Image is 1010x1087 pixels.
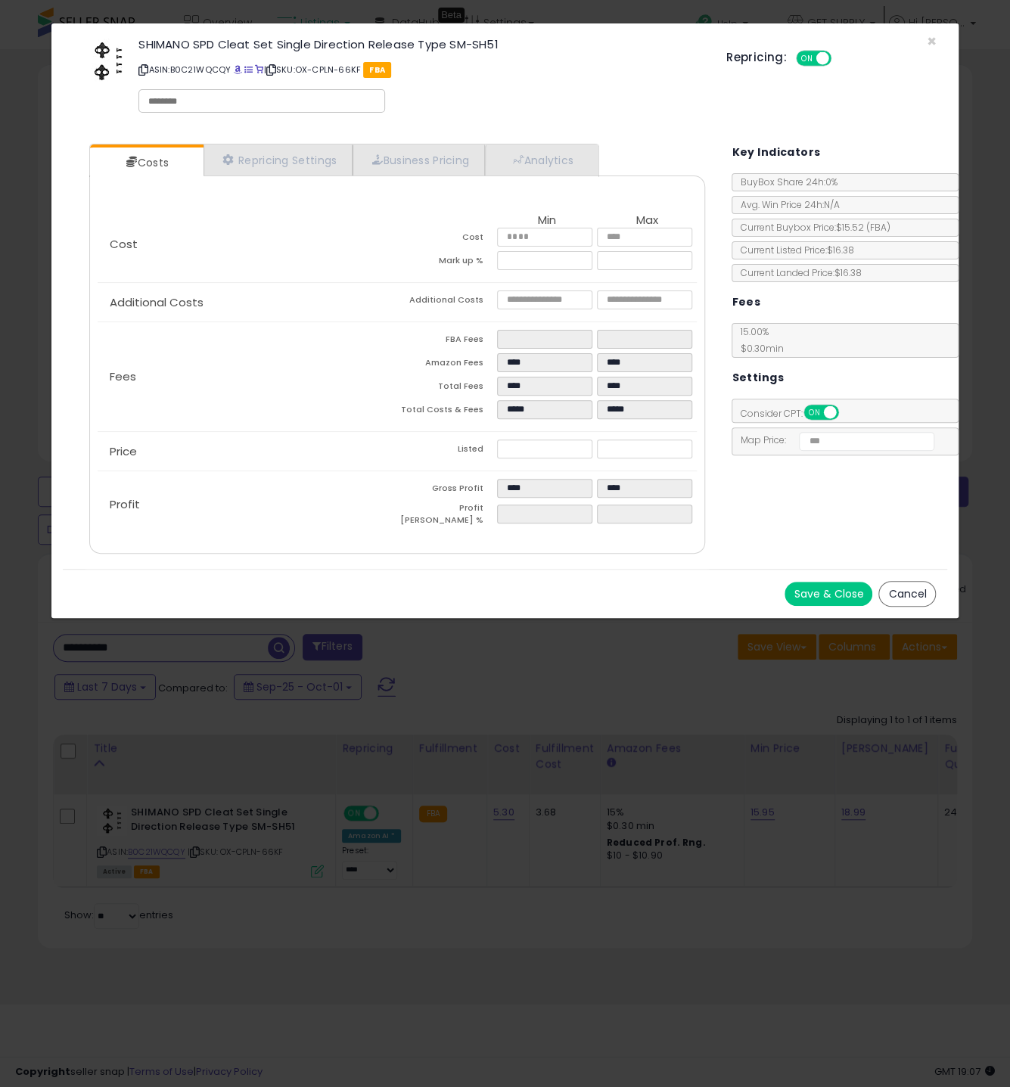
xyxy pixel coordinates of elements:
[397,479,497,502] td: Gross Profit
[98,297,397,309] p: Additional Costs
[353,144,485,175] a: Business Pricing
[98,238,397,250] p: Cost
[98,446,397,458] p: Price
[363,62,391,78] span: FBA
[397,439,497,463] td: Listed
[797,52,816,65] span: ON
[397,330,497,353] td: FBA Fees
[732,293,760,312] h5: Fees
[397,290,497,314] td: Additional Costs
[732,368,783,387] h5: Settings
[732,266,861,279] span: Current Landed Price: $16.38
[732,221,890,234] span: Current Buybox Price:
[726,51,787,64] h5: Repricing:
[138,39,704,50] h3: SHIMANO SPD Cleat Set Single Direction Release Type SM-SH51
[234,64,242,76] a: BuyBox page
[98,371,397,383] p: Fees
[732,433,934,446] span: Map Price:
[732,198,839,211] span: Avg. Win Price 24h: N/A
[397,251,497,275] td: Mark up %
[397,353,497,377] td: Amazon Fees
[785,582,872,606] button: Save & Close
[204,144,353,175] a: Repricing Settings
[485,144,597,175] a: Analytics
[926,30,936,52] span: ×
[397,377,497,400] td: Total Fees
[806,406,825,419] span: ON
[732,342,783,355] span: $0.30 min
[85,39,131,84] img: 31Hq2CS1qQL._SL60_.jpg
[98,498,397,511] p: Profit
[828,52,853,65] span: OFF
[397,400,497,424] td: Total Costs & Fees
[732,143,820,162] h5: Key Indicators
[138,57,704,82] p: ASIN: B0C21WQCQY | SKU: OX-CPLN-66KF
[90,148,202,178] a: Costs
[255,64,263,76] a: Your listing only
[244,64,253,76] a: All offer listings
[865,221,890,234] span: ( FBA )
[732,244,853,256] span: Current Listed Price: $16.38
[597,214,697,228] th: Max
[397,228,497,251] td: Cost
[497,214,597,228] th: Min
[732,407,859,420] span: Consider CPT:
[878,581,936,607] button: Cancel
[732,325,783,355] span: 15.00 %
[835,221,890,234] span: $15.52
[837,406,861,419] span: OFF
[397,502,497,530] td: Profit [PERSON_NAME] %
[732,175,837,188] span: BuyBox Share 24h: 0%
